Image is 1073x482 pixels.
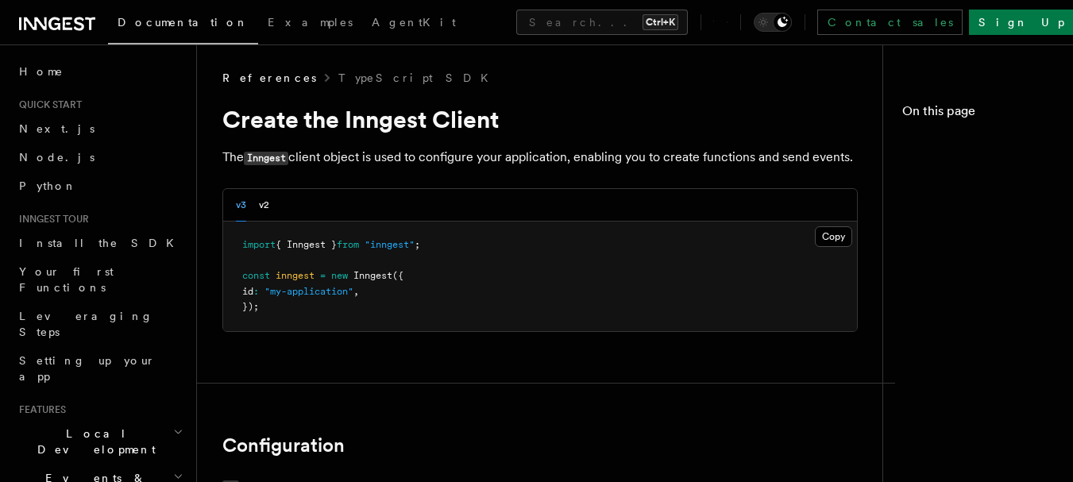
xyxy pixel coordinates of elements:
a: Create the Inngest Client [902,127,1054,172]
span: Create the Inngest Client [909,133,1054,165]
span: Install the SDK [19,237,183,249]
a: Leveraging Steps [13,302,187,346]
span: Features [13,403,66,416]
button: v3 [236,189,246,222]
span: Python [19,179,77,192]
a: Next.js [13,114,187,143]
a: Defining Event Payload Types [912,200,1054,276]
a: TypeScript SDK [338,70,498,86]
button: Local Development [13,419,187,464]
span: Next.js [19,122,95,135]
span: Documentation [118,16,249,29]
button: Search...Ctrl+K [516,10,688,35]
span: Leveraging Steps [19,310,153,338]
button: Toggle dark mode [754,13,792,32]
span: ; [415,239,420,250]
span: Inngest [353,270,392,281]
span: Configuration [918,178,1063,194]
span: Inngest tour [13,213,89,226]
p: The client object is used to configure your application, enabling you to create functions and sen... [222,146,858,169]
span: References [222,70,316,86]
span: , [353,286,359,297]
span: Best Practices [918,388,1054,419]
a: Examples [258,5,362,43]
a: Node.js [13,143,187,172]
span: Quick start [13,98,82,111]
a: Reusing event types [921,276,1054,321]
a: Configuration [912,172,1054,200]
span: id [242,286,253,297]
span: Local Development [13,426,173,457]
a: Install the SDK [13,229,187,257]
a: Home [13,57,187,86]
span: const [242,270,270,281]
span: Reusing event types [928,283,1054,314]
span: Node.js [19,151,95,164]
span: ({ [392,270,403,281]
a: Cloud Mode and Dev Mode [912,321,1054,381]
kbd: Ctrl+K [643,14,678,30]
span: Your first Functions [19,265,114,294]
code: Inngest [244,152,288,165]
a: AgentKit [362,5,465,43]
span: Examples [268,16,353,29]
a: Best Practices [912,381,1054,426]
h4: On this page [902,102,1054,127]
span: : [253,286,259,297]
span: from [337,239,359,250]
span: import [242,239,276,250]
span: = [320,270,326,281]
h1: Create the Inngest Client [222,105,858,133]
a: Contact sales [817,10,963,35]
a: Python [13,172,187,200]
span: Setting up your app [19,354,156,383]
span: new [331,270,348,281]
span: "inngest" [365,239,415,250]
span: inngest [276,270,315,281]
span: }); [242,301,259,312]
a: Setting up your app [13,346,187,391]
a: Documentation [108,5,258,44]
span: Home [19,64,64,79]
span: "my-application" [264,286,353,297]
a: Your first Functions [13,257,187,302]
button: v2 [259,189,269,222]
a: Configuration [222,434,345,457]
span: Defining Event Payload Types [918,206,1054,270]
span: Cloud Mode and Dev Mode [918,327,1054,375]
span: AgentKit [372,16,456,29]
button: Copy [815,226,852,247]
span: { Inngest } [276,239,337,250]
